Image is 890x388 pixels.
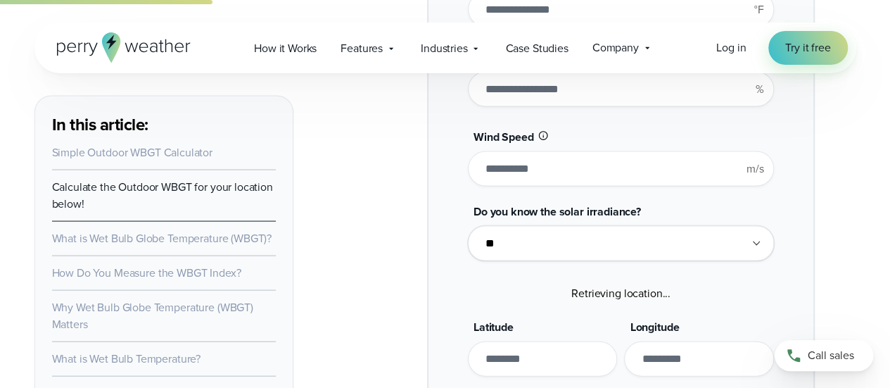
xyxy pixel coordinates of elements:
[52,265,241,281] a: How Do You Measure the WBGT Index?
[52,299,253,332] a: Why Wet Bulb Globe Temperature (WBGT) Matters
[52,179,273,212] a: Calculate the Outdoor WBGT for your location below!
[505,40,568,57] span: Case Studies
[52,351,201,367] a: What is Wet Bulb Temperature?
[473,319,514,335] span: Latitude
[808,347,854,364] span: Call sales
[571,285,670,301] span: Retrieving location...
[716,39,746,56] a: Log in
[775,340,873,371] a: Call sales
[493,34,580,63] a: Case Studies
[473,204,641,220] span: Do you know the solar irradiance?
[52,113,276,136] h3: In this article:
[630,319,679,335] span: Longitude
[254,40,317,57] span: How it Works
[592,39,639,56] span: Company
[52,144,212,161] a: Simple Outdoor WBGT Calculator
[421,40,467,57] span: Industries
[473,129,533,145] span: Wind Speed
[52,230,272,246] a: What is Wet Bulb Globe Temperature (WBGT)?
[341,40,383,57] span: Features
[242,34,329,63] a: How it Works
[768,31,847,65] a: Try it free
[785,39,830,56] span: Try it free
